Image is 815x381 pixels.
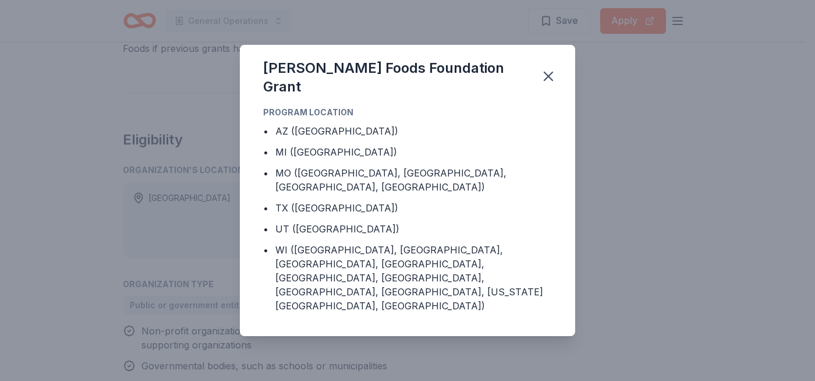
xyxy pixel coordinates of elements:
div: [PERSON_NAME] Foods Foundation Grant [263,59,526,96]
div: • [263,124,268,138]
div: MO ([GEOGRAPHIC_DATA], [GEOGRAPHIC_DATA], [GEOGRAPHIC_DATA], [GEOGRAPHIC_DATA]) [275,166,552,194]
div: MI ([GEOGRAPHIC_DATA]) [275,145,397,159]
div: • [263,222,268,236]
div: AZ ([GEOGRAPHIC_DATA]) [275,124,398,138]
div: TX ([GEOGRAPHIC_DATA]) [275,201,398,215]
div: WI ([GEOGRAPHIC_DATA], [GEOGRAPHIC_DATA], [GEOGRAPHIC_DATA], [GEOGRAPHIC_DATA], [GEOGRAPHIC_DATA]... [275,243,552,313]
div: Program Location [263,105,552,119]
div: • [263,201,268,215]
div: • [263,145,268,159]
div: • [263,166,268,180]
div: UT ([GEOGRAPHIC_DATA]) [275,222,399,236]
div: • [263,243,268,257]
